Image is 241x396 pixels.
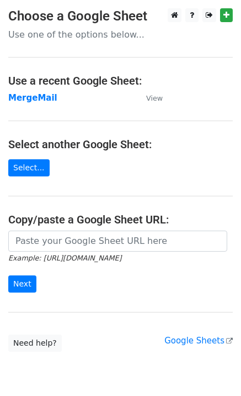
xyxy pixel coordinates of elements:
input: Paste your Google Sheet URL here [8,231,227,252]
input: Next [8,275,36,293]
small: Example: [URL][DOMAIN_NAME] [8,254,121,262]
h4: Copy/paste a Google Sheet URL: [8,213,233,226]
a: Google Sheets [164,336,233,346]
h3: Choose a Google Sheet [8,8,233,24]
h4: Select another Google Sheet: [8,138,233,151]
a: MergeMail [8,93,57,103]
a: View [135,93,163,103]
h4: Use a recent Google Sheet: [8,74,233,87]
p: Use one of the options below... [8,29,233,40]
a: Select... [8,159,50,176]
a: Need help? [8,335,62,352]
small: View [146,94,163,102]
